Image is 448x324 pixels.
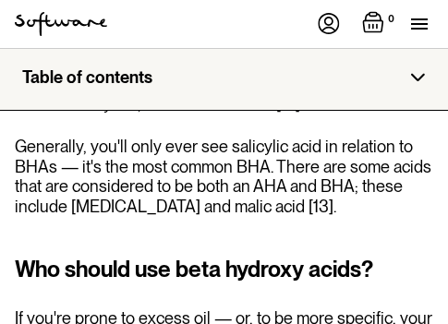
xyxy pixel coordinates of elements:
h2: Who should use beta hydroxy acids? [15,253,433,286]
a: Open empty cart [362,11,398,37]
p: Generally, you'll only ever see salicylic acid in relation to BHAs — it's the most common BHA. Th... [15,137,433,216]
a: home [15,12,107,36]
div: 0 [384,11,398,28]
img: Software Logo [15,12,107,36]
div: Table of contents [22,67,152,88]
